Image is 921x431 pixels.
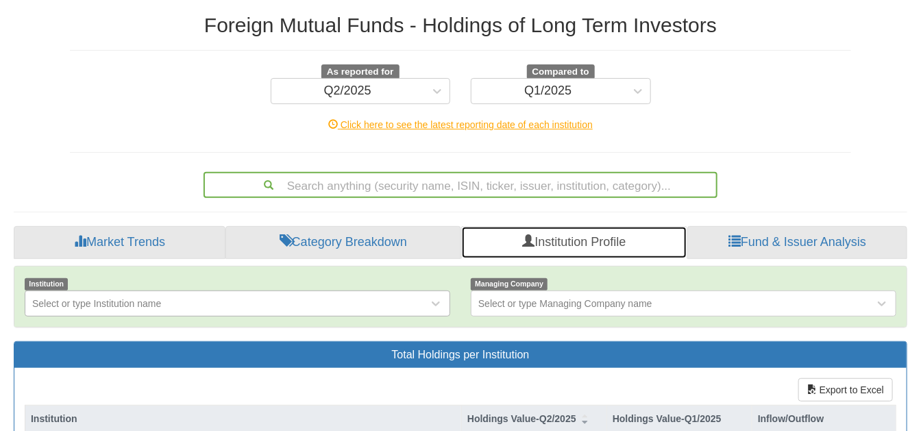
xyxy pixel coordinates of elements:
[798,378,893,402] button: Export to Excel
[324,84,371,98] div: Q2/2025
[25,278,68,290] span: Institution
[205,173,716,197] div: Search anything (security name, ISIN, ticker, issuer, institution, category)...
[225,226,461,259] a: Category Breakdown
[687,226,907,259] a: Fund & Issuer Analysis
[14,226,225,259] a: Market Trends
[32,297,161,310] div: Select or type Institution name
[471,278,548,290] span: Managing Company
[461,226,688,259] a: Institution Profile
[321,64,400,79] span: As reported for
[25,349,896,361] h3: Total Holdings per Institution
[60,118,861,132] div: Click here to see the latest reporting date of each institution
[70,14,851,36] h2: Foreign Mutual Funds - Holdings of Long Term Investors
[524,84,572,98] div: Q1/2025
[527,64,595,79] span: Compared to
[478,297,652,310] div: Select or type Managing Company name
